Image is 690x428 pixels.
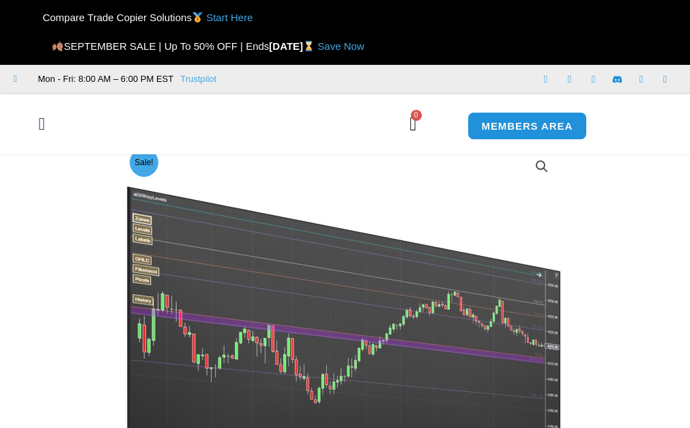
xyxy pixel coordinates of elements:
span: Sale! [130,148,158,177]
img: ⌛ [304,41,314,51]
img: 🏆 [31,12,42,23]
img: LogoAI | Affordable Indicators – NinjaTrader [90,99,237,148]
a: Trustpilot [180,71,216,87]
span: MEMBERS AREA [482,121,573,131]
a: Start Here [206,12,253,23]
a: MEMBERS AREA [468,112,588,140]
a: Save Now [317,40,364,52]
a: 0 [389,104,437,144]
div: Menu Toggle [8,111,76,137]
span: Mon - Fri: 8:00 AM – 6:00 PM EST [35,71,174,87]
span: 0 [411,110,422,121]
span: SEPTEMBER SALE | Up To 50% OFF | Ends [52,40,269,52]
strong: [DATE] [269,40,317,52]
img: 🍂 [53,41,63,51]
img: 🥇 [192,12,203,23]
span: Compare Trade Copier Solutions [31,12,253,23]
a: View full-screen image gallery [530,154,554,179]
